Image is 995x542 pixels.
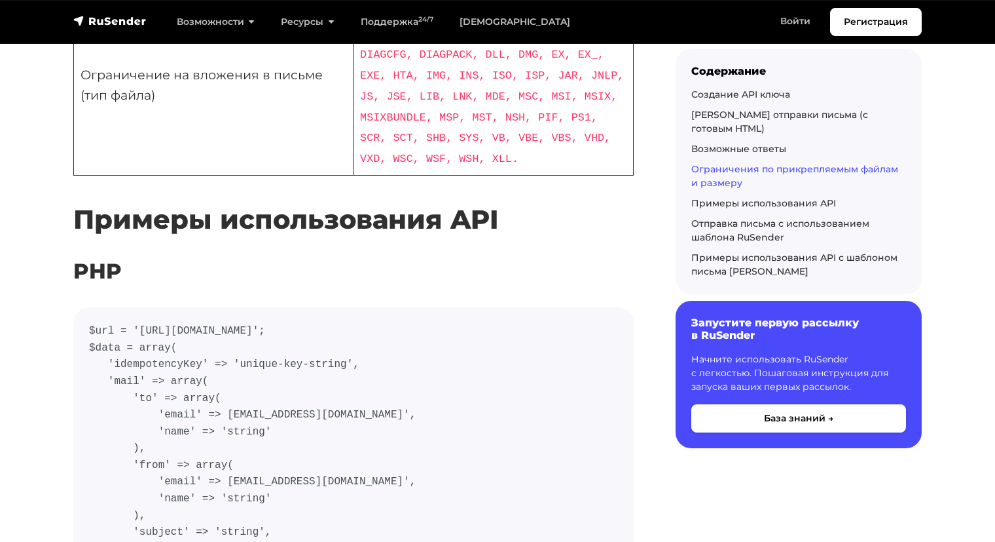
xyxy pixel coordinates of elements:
button: База знаний → [691,404,906,433]
a: Запустите первую рассылку в RuSender Начните использовать RuSender с легкостью. Пошаговая инструк... [676,301,922,448]
a: Примеры использования API [691,197,836,209]
sup: 24/7 [418,15,433,24]
a: Возможные ответы [691,143,786,155]
h3: PHP [73,259,634,284]
p: Начните использовать RuSender с легкостью. Пошаговая инструкция для запуска ваших первых рассылок. [691,353,906,394]
h2: Примеры использования API [73,165,634,235]
a: Ресурсы [268,9,347,35]
h6: Запустите первую рассылку в RuSender [691,317,906,341]
a: Поддержка24/7 [348,9,446,35]
a: Возможности [164,9,268,35]
a: Регистрация [830,8,922,36]
a: Войти [767,8,823,35]
a: [DEMOGRAPHIC_DATA] [446,9,583,35]
a: Примеры использования API с шаблоном письма [PERSON_NAME] [691,252,897,277]
a: Создание API ключа [691,88,790,100]
div: Содержание [691,65,906,77]
img: RuSender [73,14,147,28]
a: Ограничения по прикрепляемым файлам и размеру [691,163,898,189]
a: Отправка письма с использованием шаблона RuSender [691,218,869,243]
a: [PERSON_NAME] отправки письма (с готовым HTML) [691,109,868,134]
